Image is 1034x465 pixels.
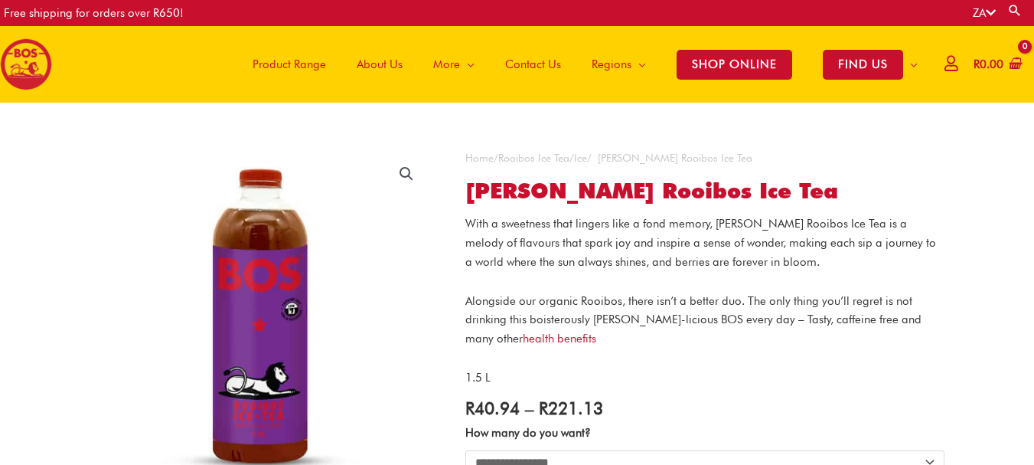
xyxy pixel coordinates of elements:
a: Regions [576,26,661,103]
a: ZA [973,6,996,20]
a: View Shopping Cart, empty [970,47,1023,82]
a: Ice [574,152,587,164]
a: Product Range [237,26,341,103]
a: More [418,26,490,103]
span: Product Range [253,41,326,87]
span: R [539,398,548,418]
a: Rooibos Ice Tea [498,152,569,164]
a: Contact Us [490,26,576,103]
span: Contact Us [505,41,561,87]
a: Home [465,152,494,164]
bdi: 40.94 [465,398,520,418]
bdi: 0.00 [974,57,1003,71]
a: health benefits [523,332,596,345]
span: Regions [592,41,631,87]
h1: [PERSON_NAME] Rooibos Ice Tea [465,178,944,205]
p: Alongside our organic Rooibos, there isn’t a better duo. The only thing you’ll regret is not drin... [465,292,944,349]
nav: Site Navigation [226,26,933,103]
span: – [525,398,533,418]
span: More [433,41,460,87]
span: About Us [357,41,403,87]
a: About Us [341,26,418,103]
a: View full-screen image gallery [393,160,420,188]
span: R [974,57,980,71]
span: FIND US [823,50,903,80]
bdi: 221.13 [539,398,603,418]
span: R [465,398,475,418]
a: Search button [1007,3,1023,18]
nav: Breadcrumb [465,149,944,168]
span: SHOP ONLINE [677,50,792,80]
p: 1.5 L [465,368,944,388]
p: With a sweetness that lingers like a fond memory, [PERSON_NAME] Rooibos Ice Tea is a melody of fl... [465,214,944,271]
label: How many do you want? [465,426,591,440]
a: SHOP ONLINE [661,26,807,103]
